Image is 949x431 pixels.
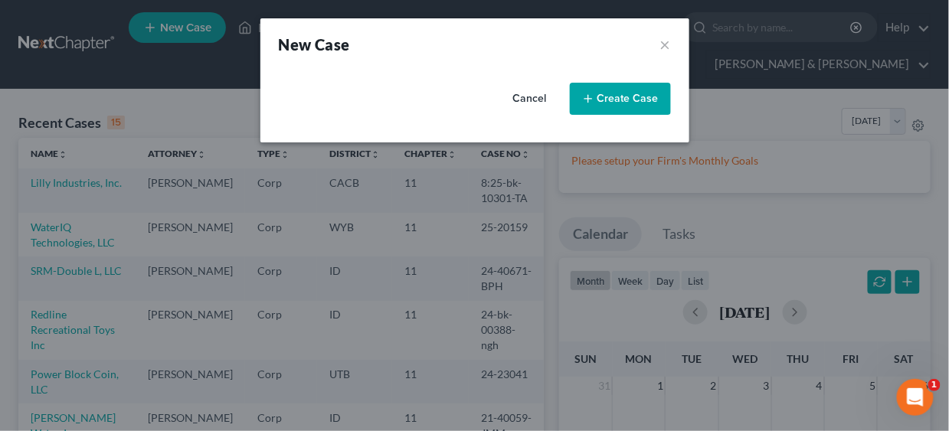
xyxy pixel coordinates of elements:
button: × [660,34,671,55]
strong: New Case [279,35,350,54]
button: Cancel [496,83,564,114]
button: Create Case [570,83,671,115]
span: 1 [928,379,941,391]
iframe: Intercom live chat [897,379,934,416]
